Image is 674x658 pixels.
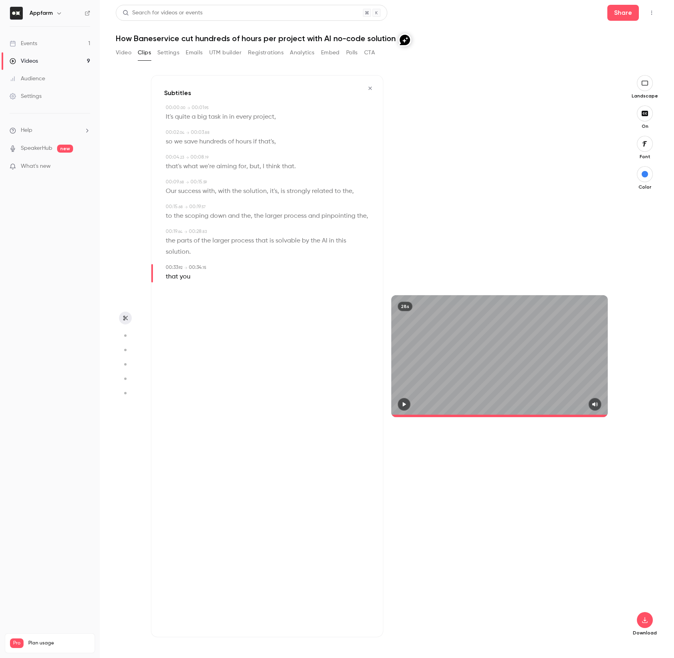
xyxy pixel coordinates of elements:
span: the [343,186,352,197]
span: process [284,211,307,222]
span: , [260,161,261,172]
button: Share [607,5,639,21]
span: task [208,111,221,123]
span: , [274,111,276,123]
span: , [278,186,279,197]
span: a [192,111,196,123]
span: → [186,155,189,161]
span: with [218,186,230,197]
span: . 88 [204,131,210,135]
span: the [241,211,251,222]
span: . 00 [180,106,185,110]
span: that [256,235,268,247]
span: . 68 [178,205,183,209]
span: this [336,235,346,247]
span: . 19 [204,155,208,159]
h3: Subtitles [164,88,191,98]
span: you [180,271,190,282]
span: and [308,211,320,222]
span: → [187,105,190,111]
span: Plan usage [28,640,90,646]
span: . 64 [177,230,182,234]
button: Analytics [290,46,315,59]
p: Font [632,153,658,160]
p: On [632,123,658,129]
span: → [186,130,189,136]
span: . 04 [179,131,184,135]
span: that's [258,136,274,147]
span: I [263,161,264,172]
span: for [238,161,246,172]
span: 00:34 [189,265,202,270]
span: 00:00 [166,105,180,110]
span: 00:02 [166,130,179,135]
span: 00:15 [190,180,202,185]
span: → [184,265,187,271]
div: Videos [10,57,38,65]
span: Pro [10,638,24,648]
span: Help [21,126,32,135]
span: 00:03 [191,130,204,135]
span: Our [166,186,176,197]
p: Color [632,184,658,190]
span: 00:28 [189,229,202,234]
span: solution [166,247,189,258]
span: related [312,186,333,197]
span: down [210,211,226,222]
button: Settings [157,46,179,59]
span: the [232,186,242,197]
span: scoping [185,211,208,222]
span: , [267,186,268,197]
span: 00:01 [192,105,204,110]
span: but [250,161,260,172]
span: so [166,136,172,147]
span: process [231,235,254,247]
span: and [228,211,240,222]
span: 00:15 [166,205,178,209]
div: Events [10,40,37,48]
span: → [184,229,187,235]
span: in [329,235,334,247]
span: It's [166,111,173,123]
span: , [367,211,368,222]
span: in [222,111,228,123]
span: → [186,179,189,185]
span: quite [175,111,190,123]
span: the [166,235,175,247]
div: 28s [398,302,412,311]
span: solvable [276,235,300,247]
span: , [251,211,252,222]
button: Video [116,46,131,59]
span: we [174,136,182,147]
span: , [352,186,354,197]
button: Clips [138,46,151,59]
span: the [254,211,264,222]
span: parts [177,235,192,247]
span: larger [265,211,282,222]
span: hundreds [199,136,226,147]
a: SpeakerHub [21,144,52,153]
span: strongly [287,186,310,197]
span: pinpointing [321,211,355,222]
span: . 68 [179,180,184,184]
span: . 95 [204,106,208,110]
span: What's new [21,162,51,171]
p: Download [632,630,658,636]
span: new [57,145,73,153]
span: 00:19 [189,205,201,209]
span: that's [166,161,182,172]
span: the [311,235,320,247]
span: to [166,211,172,222]
span: of [228,136,234,147]
span: , [246,161,248,172]
h6: Appfarm [30,9,53,17]
div: Search for videos or events [123,9,202,17]
span: that [166,271,178,282]
span: it's [270,186,278,197]
h1: How Baneservice cut hundreds of hours per project with AI no-code solution [116,34,658,43]
span: is [270,235,274,247]
span: the [174,211,183,222]
span: . 57 [201,205,206,209]
span: larger [212,235,230,247]
span: 00:09 [166,180,179,185]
